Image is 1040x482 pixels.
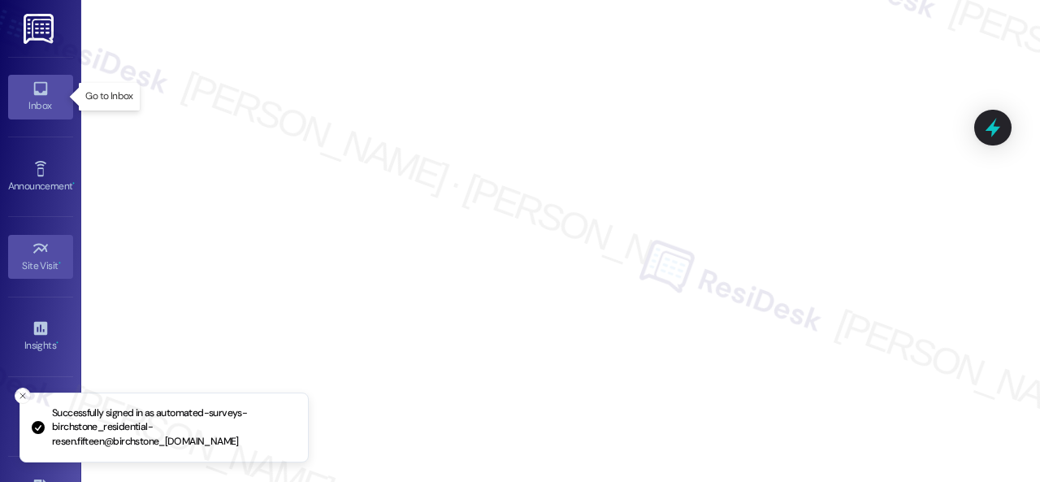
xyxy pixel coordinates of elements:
a: Insights • [8,315,73,358]
a: Site Visit • [8,235,73,279]
span: • [58,258,61,269]
p: Successfully signed in as automated-surveys-birchstone_residential-resen.fifteen@birchstone_[DOMA... [52,406,295,449]
span: • [56,337,58,349]
p: Go to Inbox [85,89,132,103]
a: Buildings [8,394,73,438]
a: Inbox [8,75,73,119]
button: Close toast [15,388,31,404]
span: • [72,178,75,189]
img: ResiDesk Logo [24,14,57,44]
